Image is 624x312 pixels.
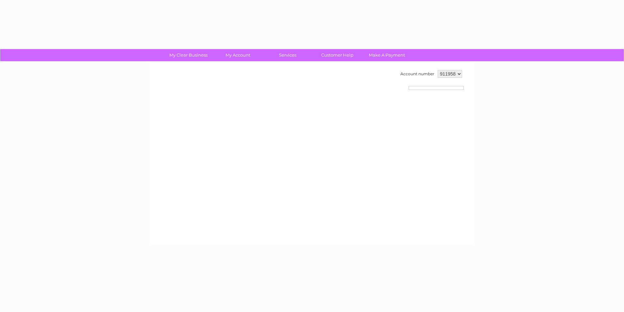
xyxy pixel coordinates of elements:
td: Account number [399,68,436,79]
a: My Clear Business [162,49,215,61]
a: Customer Help [310,49,364,61]
a: Services [261,49,315,61]
a: Make A Payment [360,49,414,61]
a: My Account [211,49,265,61]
